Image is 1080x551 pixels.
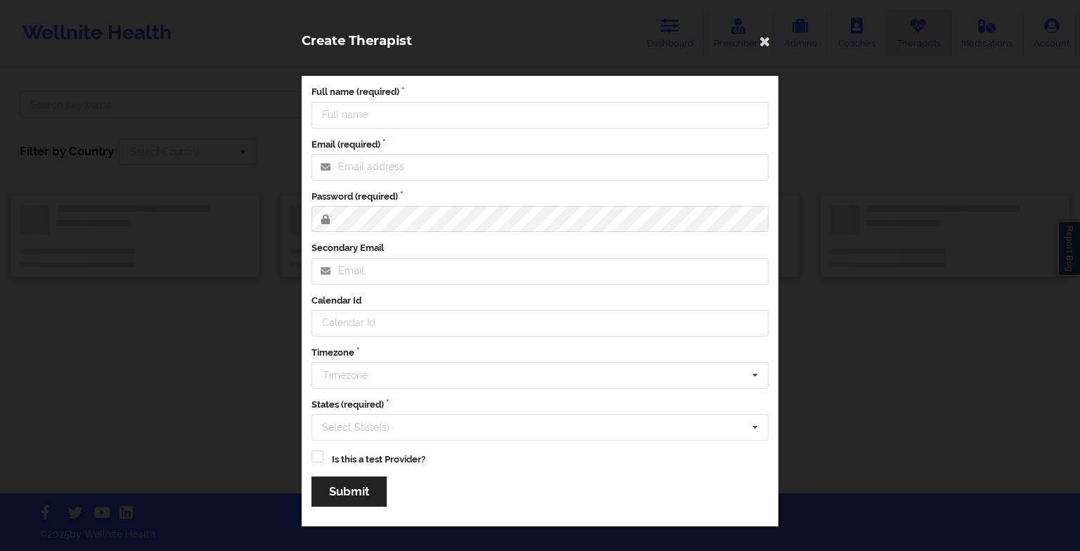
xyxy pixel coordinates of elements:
[311,294,769,307] label: Calendar Id
[311,346,769,359] label: Timezone
[311,398,769,411] label: States (required)
[311,258,769,285] input: Email
[311,190,769,203] label: Password (required)
[319,420,410,436] div: Select State(s)
[323,370,368,380] div: Timezone
[287,20,793,61] div: Create Therapist
[311,154,769,181] input: Email address
[311,310,769,337] input: Calendar Id
[311,242,769,254] label: Secondary Email
[311,477,387,507] button: Submit
[332,453,425,466] label: Is this a test Provider?
[311,102,769,129] input: Full name
[311,86,769,98] label: Full name (required)
[311,138,769,151] label: Email (required)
